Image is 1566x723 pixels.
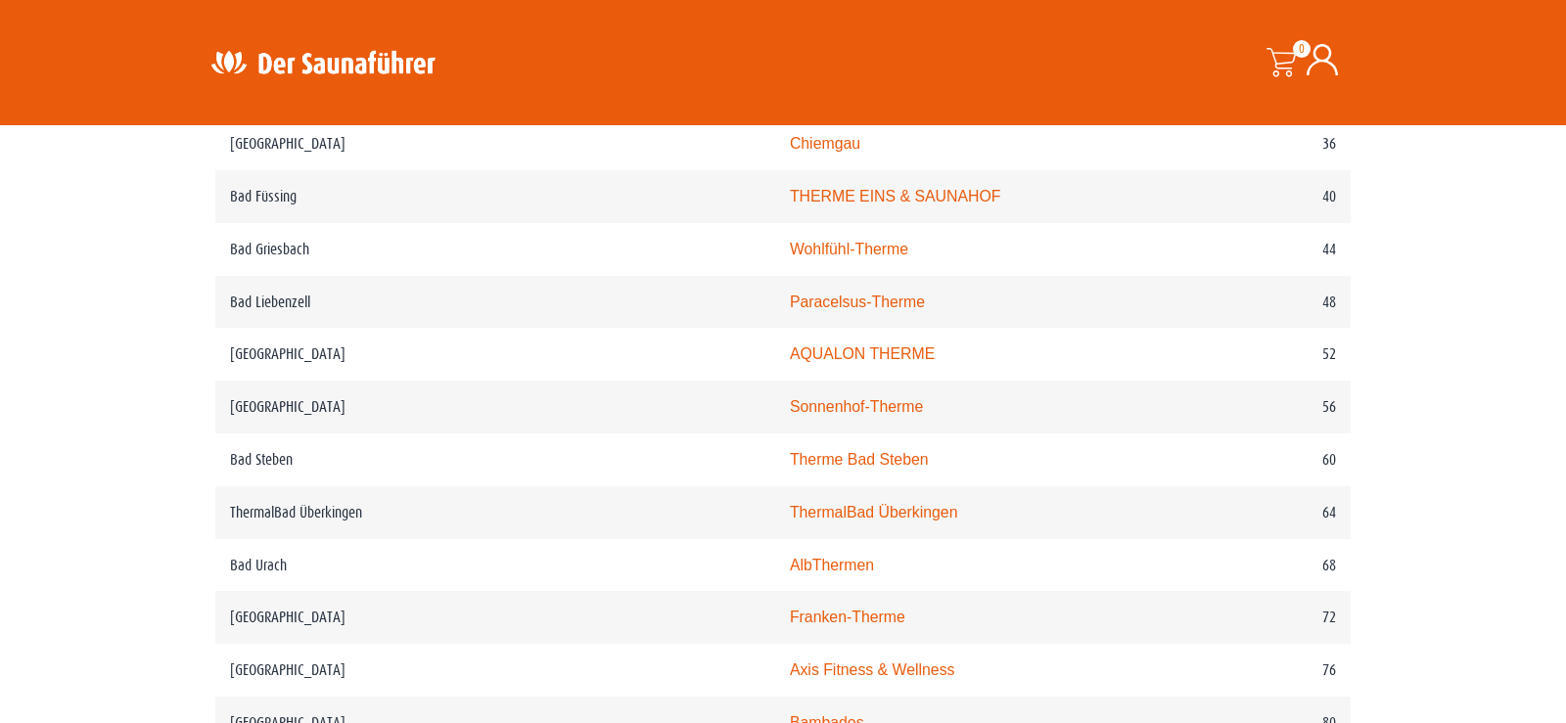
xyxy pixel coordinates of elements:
td: 36 [1173,117,1351,170]
span: 0 [1293,40,1311,58]
td: [GEOGRAPHIC_DATA] [215,381,775,433]
a: THERME EINS & SAUNAHOF [790,188,1000,204]
td: Bad Urach [215,539,775,592]
a: Franken-Therme [790,609,905,625]
a: Wohlfühl-Therme [790,241,908,257]
td: 48 [1173,276,1351,329]
a: Axis Fitness & Wellness [790,661,955,678]
a: Therme Bad Steben [790,451,929,468]
td: [GEOGRAPHIC_DATA] [215,591,775,644]
a: Sonnenhof-Therme [790,398,923,415]
td: 72 [1173,591,1351,644]
td: 64 [1173,486,1351,539]
a: AlbThermen [790,557,874,573]
td: 60 [1173,433,1351,486]
a: AQUALON THERME [790,345,935,362]
td: [GEOGRAPHIC_DATA] [215,117,775,170]
td: 40 [1173,170,1351,223]
a: ThermalBad Überkingen [790,504,958,520]
td: Bad Füssing [215,170,775,223]
td: ThermalBad Überkingen [215,486,775,539]
td: [GEOGRAPHIC_DATA] [215,644,775,697]
td: 52 [1173,328,1351,381]
td: 44 [1173,223,1351,276]
td: Bad Steben [215,433,775,486]
td: Bad Liebenzell [215,276,775,329]
td: 76 [1173,644,1351,697]
td: [GEOGRAPHIC_DATA] [215,328,775,381]
a: Paracelsus-Therme [790,294,925,310]
td: 56 [1173,381,1351,433]
td: Bad Griesbach [215,223,775,276]
td: 68 [1173,539,1351,592]
a: Chiemgau [790,135,860,152]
